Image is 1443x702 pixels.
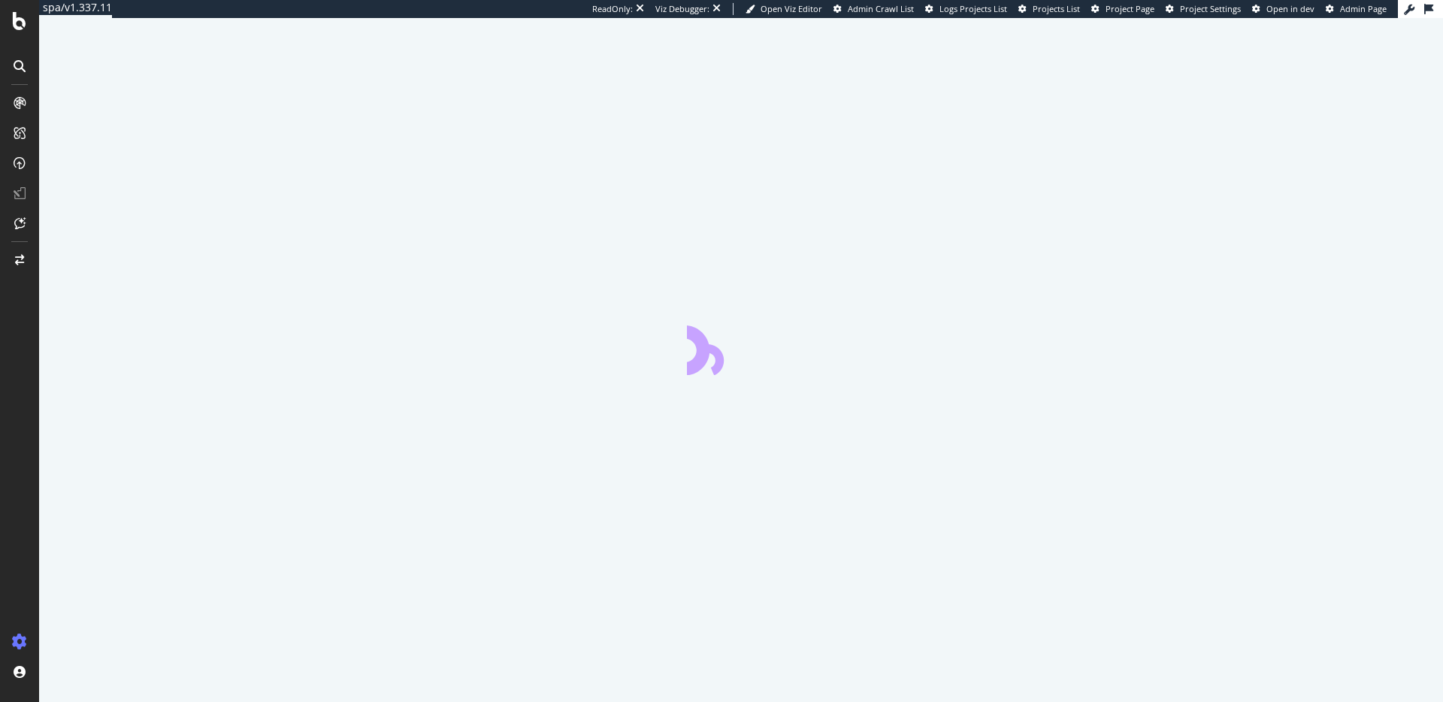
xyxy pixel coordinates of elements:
a: Admin Crawl List [833,3,914,15]
a: Open in dev [1252,3,1314,15]
div: animation [687,321,795,375]
span: Logs Projects List [939,3,1007,14]
span: Project Page [1106,3,1154,14]
span: Open in dev [1266,3,1314,14]
span: Admin Crawl List [848,3,914,14]
span: Projects List [1033,3,1080,14]
a: Open Viz Editor [746,3,822,15]
a: Logs Projects List [925,3,1007,15]
a: Projects List [1018,3,1080,15]
div: Viz Debugger: [655,3,709,15]
div: ReadOnly: [592,3,633,15]
span: Admin Page [1340,3,1387,14]
span: Project Settings [1180,3,1241,14]
a: Project Page [1091,3,1154,15]
span: Open Viz Editor [761,3,822,14]
a: Project Settings [1166,3,1241,15]
a: Admin Page [1326,3,1387,15]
